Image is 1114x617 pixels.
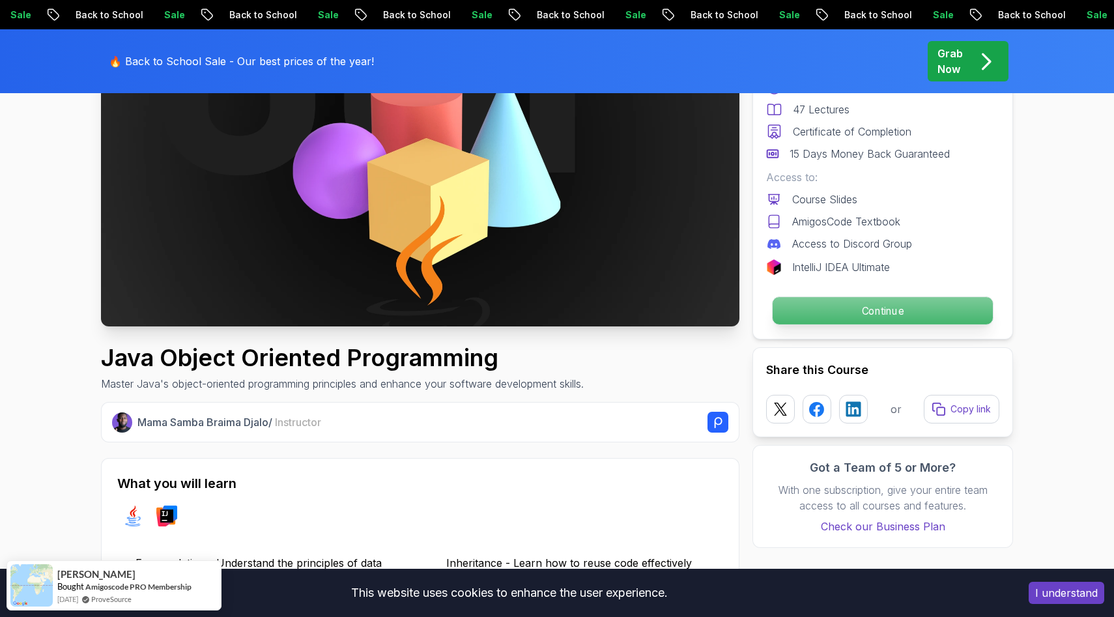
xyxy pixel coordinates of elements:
img: provesource social proof notification image [10,564,53,607]
p: Sale [612,8,654,22]
p: Sale [766,8,808,22]
p: Continue [773,297,993,324]
a: Amigoscode PRO Membership [85,581,192,592]
p: With one subscription, give your entire team access to all courses and features. [766,482,999,513]
span: [DATE] [57,594,78,605]
div: This website uses cookies to enhance the user experience. [10,579,1009,607]
span: Instructor [275,416,321,429]
p: Back to School [831,8,920,22]
p: AmigosCode Textbook [792,214,900,229]
p: 47 Lectures [793,102,850,117]
p: 🔥 Back to School Sale - Our best prices of the year! [109,53,374,69]
p: Back to School [985,8,1074,22]
p: 15 Days Money Back Guaranteed [790,146,950,162]
p: Back to School [216,8,305,22]
p: Access to Discord Group [792,236,912,251]
p: Sale [459,8,500,22]
p: Copy link [950,403,991,416]
img: intellij logo [156,506,177,526]
button: Copy link [924,395,999,423]
span: [PERSON_NAME] [57,569,136,580]
h3: Got a Team of 5 or More? [766,459,999,477]
h2: What you will learn [117,474,723,493]
p: Course Slides [792,192,857,207]
h1: Java Object Oriented Programming [101,345,584,371]
img: Nelson Djalo [112,412,132,433]
p: Access to: [766,169,999,185]
button: Accept cookies [1029,582,1104,604]
a: ProveSource [91,594,132,605]
h2: Share this Course [766,361,999,379]
p: IntelliJ IDEA Ultimate [792,259,890,275]
p: Mama Samba Braima Djalo / [137,414,321,430]
p: Sale [305,8,347,22]
p: Back to School [63,8,151,22]
button: Continue [772,296,993,325]
p: Inheritance - Learn how to reuse code effectively through inheritance and explore concepts like t... [446,555,723,602]
p: Grab Now [937,46,963,77]
p: Master Java's object-oriented programming principles and enhance your software development skills. [101,376,584,392]
a: Check our Business Plan [766,519,999,534]
p: or [891,401,902,417]
p: Back to School [524,8,612,22]
p: Sale [151,8,193,22]
span: Bought [57,581,84,592]
p: Back to School [678,8,766,22]
p: Certificate of Completion [793,124,911,139]
p: Back to School [370,8,459,22]
p: Encapsulation - Understand the principles of data hiding, private fields, and getter/setter metho... [136,555,412,602]
p: Sale [920,8,962,22]
img: jetbrains logo [766,259,782,275]
img: java logo [122,506,143,526]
